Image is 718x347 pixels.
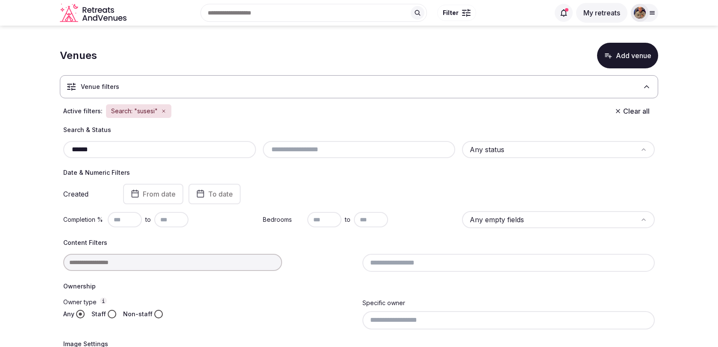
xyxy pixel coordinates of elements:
label: Staff [91,310,106,318]
button: Owner type [100,297,107,304]
label: Specific owner [362,299,405,306]
span: to [345,215,350,224]
label: Owner type [63,297,356,306]
a: Visit the homepage [60,3,128,23]
button: My retreats [576,3,627,23]
button: Filter [437,5,476,21]
label: Created [63,191,111,197]
h4: Date & Numeric Filters [63,168,655,177]
button: From date [123,184,183,204]
label: Non-staff [123,310,153,318]
span: Filter [443,9,459,17]
label: Any [63,310,74,318]
span: Active filters: [63,107,103,115]
label: Completion % [63,215,104,224]
span: To date [208,190,233,198]
button: Add venue [597,43,658,68]
h4: Content Filters [63,238,655,247]
span: From date [143,190,176,198]
h4: Search & Status [63,126,655,134]
img: julen [634,7,646,19]
h3: Venue filters [81,82,119,91]
span: to [145,215,151,224]
span: Search: "susesi" [111,107,158,115]
a: My retreats [576,9,627,17]
button: To date [188,184,241,204]
h1: Venues [60,48,97,63]
label: Bedrooms [263,215,304,224]
svg: Retreats and Venues company logo [60,3,128,23]
button: Clear all [609,103,655,119]
h4: Ownership [63,282,655,291]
